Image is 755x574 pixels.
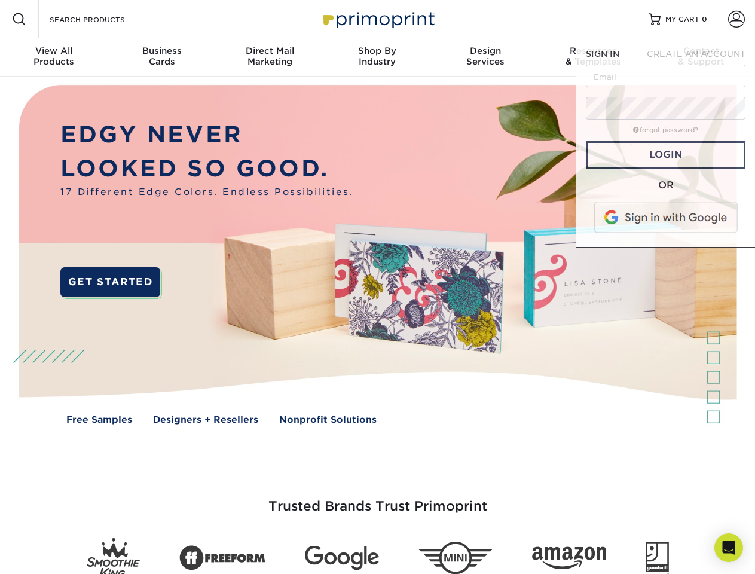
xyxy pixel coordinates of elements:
[432,38,539,77] a: DesignServices
[216,38,323,77] a: Direct MailMarketing
[305,546,379,570] img: Google
[216,45,323,67] div: Marketing
[586,141,745,169] a: Login
[432,45,539,67] div: Services
[647,49,745,59] span: CREATE AN ACCOUNT
[665,14,699,25] span: MY CART
[646,542,669,574] img: Goodwill
[48,12,165,26] input: SEARCH PRODUCTS.....
[323,38,431,77] a: Shop ByIndustry
[432,45,539,56] span: Design
[279,413,377,427] a: Nonprofit Solutions
[108,45,215,67] div: Cards
[60,267,160,297] a: GET STARTED
[3,538,102,570] iframe: Google Customer Reviews
[60,185,353,199] span: 17 Different Edge Colors. Endless Possibilities.
[60,152,353,186] p: LOOKED SO GOOD.
[586,49,619,59] span: SIGN IN
[323,45,431,56] span: Shop By
[714,533,743,562] div: Open Intercom Messenger
[60,118,353,152] p: EDGY NEVER
[702,15,707,23] span: 0
[586,65,745,87] input: Email
[66,413,132,427] a: Free Samples
[532,547,606,570] img: Amazon
[153,413,258,427] a: Designers + Resellers
[28,470,728,529] h3: Trusted Brands Trust Primoprint
[216,45,323,56] span: Direct Mail
[108,38,215,77] a: BusinessCards
[323,45,431,67] div: Industry
[586,178,745,193] div: OR
[539,38,647,77] a: Resources& Templates
[318,6,438,32] img: Primoprint
[539,45,647,56] span: Resources
[539,45,647,67] div: & Templates
[108,45,215,56] span: Business
[633,126,698,134] a: forgot password?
